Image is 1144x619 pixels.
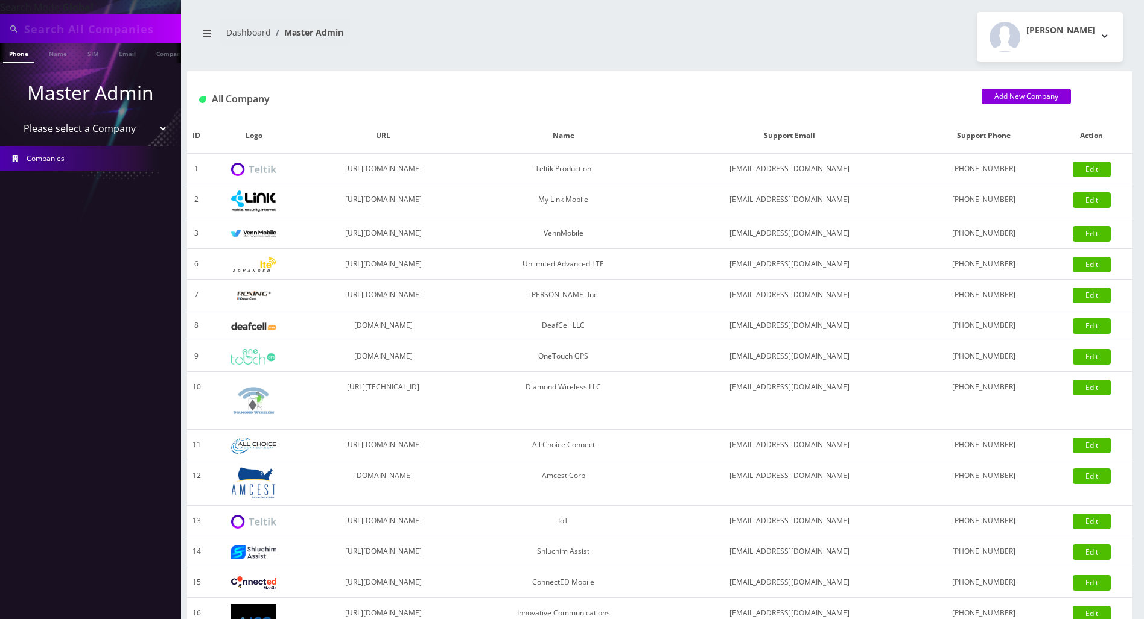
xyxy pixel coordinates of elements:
span: Companies [27,153,65,163]
td: [EMAIL_ADDRESS][DOMAIN_NAME] [662,218,917,249]
td: [PHONE_NUMBER] [917,536,1051,567]
a: Edit [1073,468,1111,484]
button: [PERSON_NAME] [977,12,1123,62]
td: [URL][DOMAIN_NAME] [302,154,465,184]
img: IoT [231,515,276,529]
td: Diamond Wireless LLC [465,372,662,430]
td: [EMAIL_ADDRESS][DOMAIN_NAME] [662,280,917,310]
nav: breadcrumb [196,20,650,54]
img: OneTouch GPS [231,349,276,365]
td: IoT [465,506,662,536]
td: [PHONE_NUMBER] [917,506,1051,536]
a: Edit [1073,257,1111,272]
td: [EMAIL_ADDRESS][DOMAIN_NAME] [662,536,917,567]
li: Master Admin [271,26,343,39]
td: [PHONE_NUMBER] [917,567,1051,598]
td: [URL][DOMAIN_NAME] [302,430,465,460]
img: Amcest Corp [231,467,276,499]
td: [PHONE_NUMBER] [917,249,1051,280]
td: [EMAIL_ADDRESS][DOMAIN_NAME] [662,341,917,372]
td: 13 [187,506,206,536]
h1: All Company [199,93,964,105]
td: [PHONE_NUMBER] [917,341,1051,372]
img: My Link Mobile [231,190,276,212]
td: Unlimited Advanced LTE [465,249,662,280]
a: Edit [1073,349,1111,365]
td: ConnectED Mobile [465,567,662,598]
td: 6 [187,249,206,280]
a: Add New Company [982,89,1071,104]
td: [URL][DOMAIN_NAME] [302,536,465,567]
strong: Global [62,1,94,14]
td: 14 [187,536,206,567]
td: OneTouch GPS [465,341,662,372]
td: 9 [187,341,206,372]
td: [EMAIL_ADDRESS][DOMAIN_NAME] [662,249,917,280]
th: URL [302,118,465,154]
img: Diamond Wireless LLC [231,378,276,423]
a: Edit [1073,438,1111,453]
a: Edit [1073,380,1111,395]
td: Teltik Production [465,154,662,184]
td: 2 [187,184,206,218]
td: [PHONE_NUMBER] [917,154,1051,184]
a: Dashboard [226,27,271,38]
a: Edit [1073,575,1111,591]
td: VennMobile [465,218,662,249]
img: Rexing Inc [231,290,276,301]
td: [URL][DOMAIN_NAME] [302,249,465,280]
img: Shluchim Assist [231,545,276,559]
td: 12 [187,460,206,506]
a: Name [43,43,73,62]
a: Edit [1073,514,1111,529]
td: [EMAIL_ADDRESS][DOMAIN_NAME] [662,567,917,598]
td: [EMAIL_ADDRESS][DOMAIN_NAME] [662,430,917,460]
a: SIM [81,43,104,62]
td: [PHONE_NUMBER] [917,310,1051,341]
img: DeafCell LLC [231,322,276,330]
td: Amcest Corp [465,460,662,506]
td: [EMAIL_ADDRESS][DOMAIN_NAME] [662,154,917,184]
td: 11 [187,430,206,460]
a: Edit [1073,226,1111,242]
td: [EMAIL_ADDRESS][DOMAIN_NAME] [662,506,917,536]
td: [URL][DOMAIN_NAME] [302,280,465,310]
th: Name [465,118,662,154]
td: [URL][TECHNICAL_ID] [302,372,465,430]
th: Action [1051,118,1132,154]
td: [PHONE_NUMBER] [917,280,1051,310]
input: Search All Companies [24,17,178,40]
th: Support Phone [917,118,1051,154]
td: My Link Mobile [465,184,662,218]
img: VennMobile [231,230,276,238]
td: [EMAIL_ADDRESS][DOMAIN_NAME] [662,460,917,506]
td: 10 [187,372,206,430]
th: Support Email [662,118,917,154]
td: 7 [187,280,206,310]
td: All Choice Connect [465,430,662,460]
td: [DOMAIN_NAME] [302,341,465,372]
td: [URL][DOMAIN_NAME] [302,506,465,536]
td: DeafCell LLC [465,310,662,341]
td: [PERSON_NAME] Inc [465,280,662,310]
h2: [PERSON_NAME] [1026,25,1095,36]
td: [EMAIL_ADDRESS][DOMAIN_NAME] [662,310,917,341]
img: All Choice Connect [231,438,276,454]
a: Edit [1073,318,1111,334]
td: [URL][DOMAIN_NAME] [302,218,465,249]
td: 3 [187,218,206,249]
td: 1 [187,154,206,184]
td: [PHONE_NUMBER] [917,218,1051,249]
img: Teltik Production [231,163,276,177]
a: Phone [3,43,34,63]
td: [DOMAIN_NAME] [302,310,465,341]
td: [PHONE_NUMBER] [917,460,1051,506]
a: Email [113,43,142,62]
td: [EMAIL_ADDRESS][DOMAIN_NAME] [662,372,917,430]
td: [URL][DOMAIN_NAME] [302,567,465,598]
a: Company [150,43,191,62]
a: Edit [1073,288,1111,303]
td: [URL][DOMAIN_NAME] [302,184,465,218]
td: [PHONE_NUMBER] [917,372,1051,430]
td: [PHONE_NUMBER] [917,430,1051,460]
